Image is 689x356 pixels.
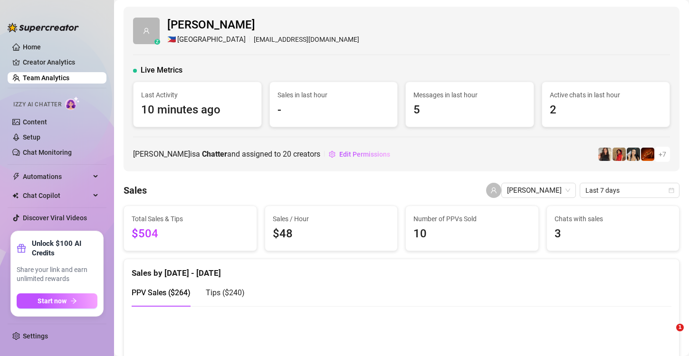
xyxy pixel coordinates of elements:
[177,34,246,46] span: [GEOGRAPHIC_DATA]
[328,147,391,162] button: Edit Permissions
[413,90,526,100] span: Messages in last hour
[490,187,497,194] span: user
[550,90,662,100] span: Active chats in last hour
[202,150,227,159] b: Chatter
[124,184,147,197] h4: Sales
[585,183,674,197] span: Last 7 days
[23,118,47,126] a: Content
[143,28,150,34] span: user
[550,101,662,119] span: 2
[70,298,77,304] span: arrow-right
[659,149,666,159] span: + 7
[598,148,612,161] img: diandradelgado
[141,65,182,76] span: Live Metrics
[17,265,97,284] span: Share your link and earn unlimited rewards
[555,214,672,224] span: Chats with sales
[38,297,67,305] span: Start now
[17,244,26,253] span: gift
[278,101,390,119] span: -
[23,214,87,222] a: Discover Viral Videos
[273,214,390,224] span: Sales / Hour
[283,150,291,159] span: 20
[13,100,61,109] span: Izzy AI Chatter
[132,288,191,297] span: PPV Sales ( $264 )
[507,183,570,197] span: Celeste Marie Guanco
[23,149,72,156] a: Chat Monitoring
[23,169,90,184] span: Automations
[657,324,679,347] iframe: Intercom live chat
[413,225,531,243] span: 10
[167,34,359,46] div: [EMAIL_ADDRESS][DOMAIN_NAME]
[132,259,671,280] div: Sales by [DATE] - [DATE]
[32,239,97,258] strong: Unlock $100 AI Credits
[132,225,249,243] span: $504
[132,214,249,224] span: Total Sales & Tips
[329,151,335,158] span: setting
[676,324,684,331] span: 1
[612,148,626,161] img: bellatendresse
[133,148,320,160] span: [PERSON_NAME] is a and assigned to creators
[167,16,359,34] span: [PERSON_NAME]
[669,187,674,193] span: calendar
[141,90,254,100] span: Last Activity
[206,288,245,297] span: Tips ( $240 )
[273,225,390,243] span: $48
[641,148,654,161] img: vipchocolate
[23,55,99,70] a: Creator Analytics
[8,23,79,32] img: logo-BBDzfeDw.svg
[23,188,90,203] span: Chat Copilot
[12,173,20,180] span: thunderbolt
[17,293,97,309] button: Start nowarrow-right
[23,133,40,141] a: Setup
[23,74,69,82] a: Team Analytics
[65,96,80,110] img: AI Chatter
[12,192,19,199] img: Chat Copilot
[23,332,48,340] a: Settings
[141,101,254,119] span: 10 minutes ago
[339,150,390,158] span: Edit Permissions
[555,225,672,243] span: 3
[627,148,640,161] img: badbree-shoe_lab
[154,39,160,45] div: z
[413,101,526,119] span: 5
[167,34,176,46] span: 🇵🇭
[413,214,531,224] span: Number of PPVs Sold
[23,43,41,51] a: Home
[278,90,390,100] span: Sales in last hour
